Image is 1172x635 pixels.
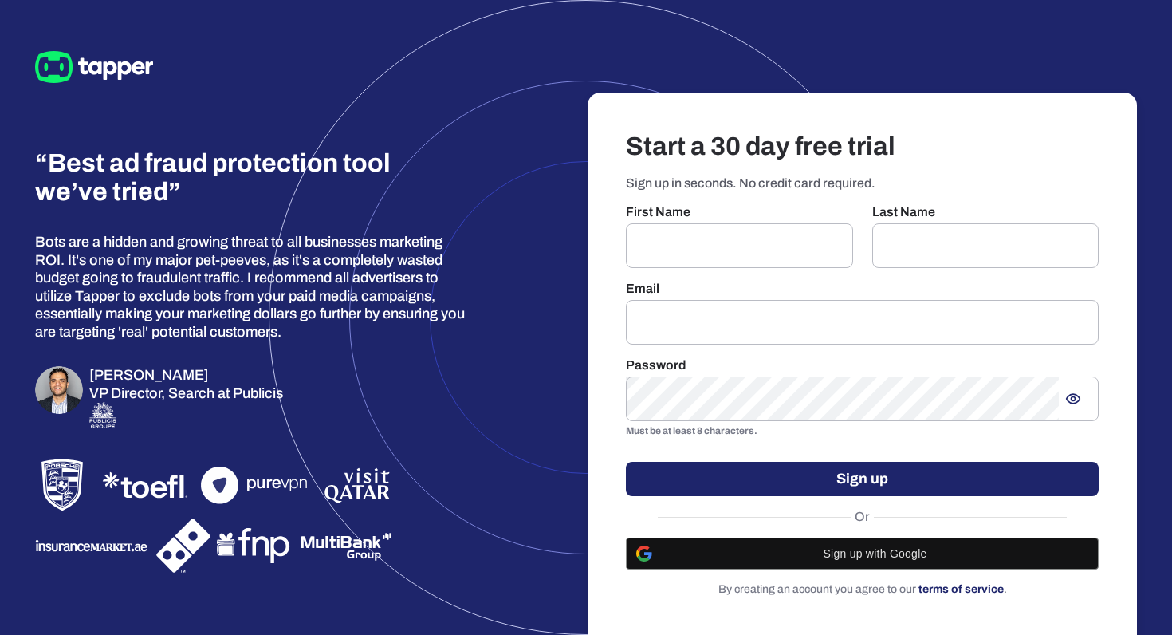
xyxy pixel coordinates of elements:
button: Show password [1059,385,1087,413]
button: Sign up with Google [626,538,1099,570]
img: InsuranceMarket [35,535,150,557]
h3: Start a 30 day free trial [626,131,1099,163]
img: TOEFL [96,465,195,505]
p: Email [626,281,1099,297]
p: Password [626,357,1099,373]
img: PureVPN [201,467,316,504]
img: VisitQatar [322,465,392,506]
img: Dominos [156,519,210,573]
p: Last Name [872,204,1099,220]
p: Bots are a hidden and growing threat to all businesses marketing ROI. It's one of my major pet-pe... [35,233,469,341]
img: Omar Zahriyeh [35,366,83,414]
h6: [PERSON_NAME] [89,366,283,385]
img: FNP [217,523,293,568]
a: terms of service [918,583,1004,595]
img: Publicis [89,402,116,428]
button: Sign up [626,462,1099,496]
span: Sign up with Google [662,547,1088,560]
p: First Name [626,204,853,220]
p: Must be at least 8 characters. [626,424,1099,440]
p: VP Director, Search at Publicis [89,385,283,403]
h3: “Best ad fraud protection tool we’ve tried” [35,149,399,208]
img: Porsche [35,458,89,512]
span: Or [851,509,874,525]
p: By creating an account you agree to our . [626,582,1099,597]
img: Multibank [300,526,392,566]
p: Sign up in seconds. No credit card required. [626,176,1099,191]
